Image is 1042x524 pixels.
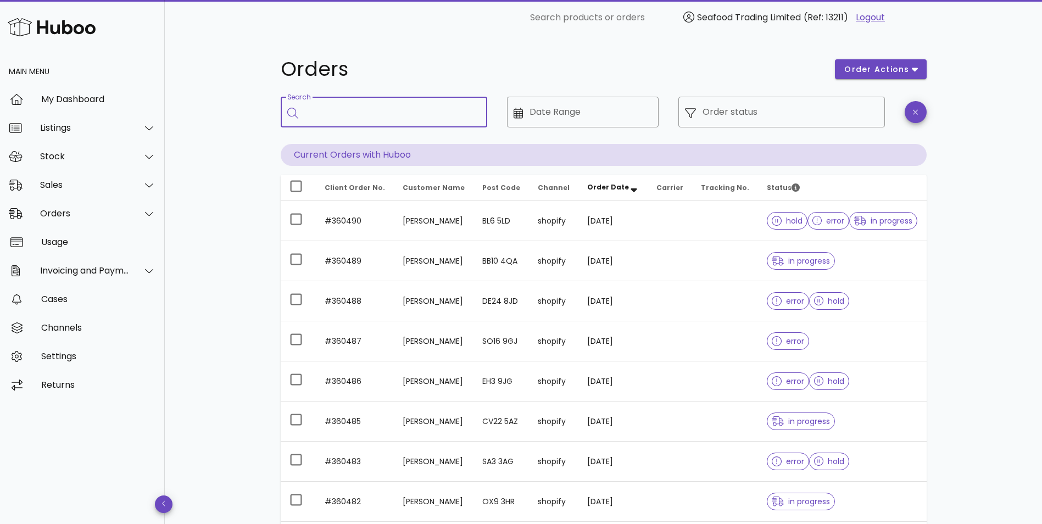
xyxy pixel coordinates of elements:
span: Carrier [656,183,683,192]
span: hold [814,377,845,385]
div: Settings [41,351,156,361]
div: Channels [41,322,156,333]
td: CV22 5AZ [473,402,529,442]
td: #360483 [316,442,394,482]
span: Customer Name [403,183,465,192]
td: [PERSON_NAME] [394,361,473,402]
td: [DATE] [578,201,648,241]
span: hold [814,458,845,465]
span: Client Order No. [325,183,385,192]
td: [PERSON_NAME] [394,281,473,321]
td: [PERSON_NAME] [394,241,473,281]
td: BB10 4QA [473,241,529,281]
td: [DATE] [578,241,648,281]
div: Orders [40,208,130,219]
td: [PERSON_NAME] [394,402,473,442]
td: DE24 8JD [473,281,529,321]
td: [DATE] [578,321,648,361]
td: OX9 3HR [473,482,529,522]
th: Customer Name [394,175,473,201]
td: shopify [529,321,578,361]
div: Usage [41,237,156,247]
div: Cases [41,294,156,304]
td: shopify [529,442,578,482]
div: My Dashboard [41,94,156,104]
span: Seafood Trading Limited [697,11,801,24]
td: #360489 [316,241,394,281]
td: #360490 [316,201,394,241]
span: Status [767,183,800,192]
span: Channel [538,183,570,192]
td: shopify [529,361,578,402]
th: Client Order No. [316,175,394,201]
a: Logout [856,11,885,24]
td: shopify [529,241,578,281]
td: #360487 [316,321,394,361]
span: Order Date [587,182,629,192]
span: in progress [772,417,830,425]
td: SO16 9GJ [473,321,529,361]
th: Order Date: Sorted descending. Activate to remove sorting. [578,175,648,201]
td: shopify [529,281,578,321]
div: Stock [40,151,130,161]
div: Returns [41,380,156,390]
th: Post Code [473,175,529,201]
span: Tracking No. [701,183,749,192]
img: Huboo Logo [8,15,96,39]
span: error [772,297,804,305]
p: Current Orders with Huboo [281,144,927,166]
span: hold [772,217,803,225]
span: order actions [844,64,910,75]
td: #360482 [316,482,394,522]
td: #360485 [316,402,394,442]
td: [PERSON_NAME] [394,442,473,482]
td: BL6 5LD [473,201,529,241]
span: (Ref: 13211) [804,11,848,24]
label: Search [287,93,310,102]
span: error [772,337,804,345]
td: shopify [529,201,578,241]
span: in progress [854,217,912,225]
h1: Orders [281,59,822,79]
td: [DATE] [578,361,648,402]
td: [DATE] [578,442,648,482]
div: Listings [40,122,130,133]
td: [PERSON_NAME] [394,482,473,522]
span: in progress [772,498,830,505]
th: Tracking No. [692,175,758,201]
td: SA3 3AG [473,442,529,482]
td: [PERSON_NAME] [394,201,473,241]
td: shopify [529,482,578,522]
td: shopify [529,402,578,442]
td: [DATE] [578,281,648,321]
span: error [812,217,845,225]
td: #360486 [316,361,394,402]
div: Sales [40,180,130,190]
td: EH3 9JG [473,361,529,402]
span: error [772,458,804,465]
th: Channel [529,175,578,201]
td: [DATE] [578,482,648,522]
span: hold [814,297,845,305]
span: in progress [772,257,830,265]
button: order actions [835,59,926,79]
span: Post Code [482,183,520,192]
th: Carrier [648,175,692,201]
th: Status [758,175,926,201]
td: #360488 [316,281,394,321]
td: [PERSON_NAME] [394,321,473,361]
td: [DATE] [578,402,648,442]
span: error [772,377,804,385]
div: Invoicing and Payments [40,265,130,276]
